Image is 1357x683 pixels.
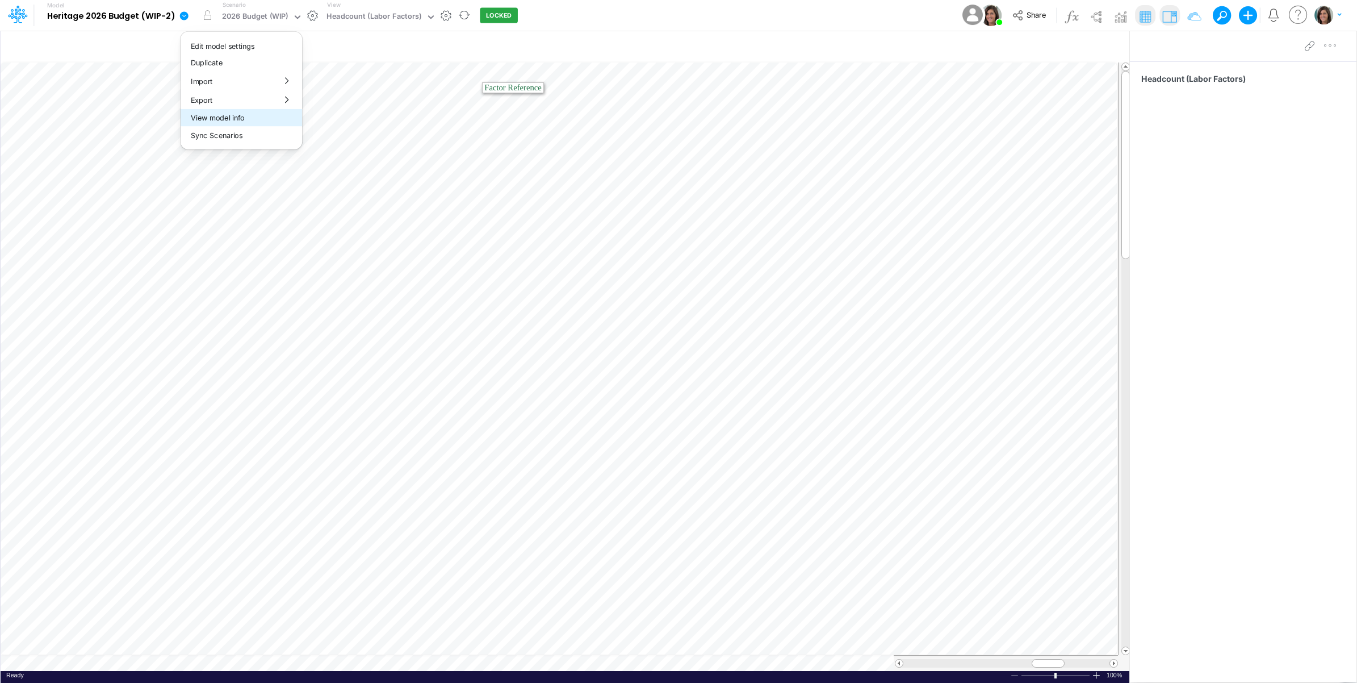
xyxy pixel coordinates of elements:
button: Import [181,72,302,90]
button: Export [181,90,302,109]
span: Ready [6,672,24,678]
img: User Image Icon [960,2,985,28]
span: 100% [1107,671,1124,680]
a: Notifications [1267,9,1280,22]
div: Headcount (Labor Factors) [326,11,421,24]
iframe: FastComments [1141,94,1356,251]
input: Type a title here [10,36,882,59]
div: 2026 Budget (WIP) [222,11,288,24]
button: Share [1007,7,1054,24]
label: Scenario [223,1,246,9]
div: Zoom [1054,673,1057,678]
div: Zoom level [1107,671,1124,680]
span: Headcount (Labor Factors) [1141,73,1350,85]
b: Heritage 2026 Budget (WIP-2) [47,11,175,22]
button: View model info [181,109,302,127]
img: User Image Icon [980,5,1002,26]
span: Share [1027,10,1046,19]
label: Model [47,2,64,9]
button: LOCKED [480,8,518,23]
div: Zoom Out [1010,672,1019,680]
button: Edit model settings [181,37,302,55]
label: View [327,1,340,9]
div: Zoom [1021,671,1092,680]
button: Sync Scenarios [181,127,302,144]
div: In Ready mode [6,671,24,680]
div: Zoom In [1092,671,1101,680]
button: Duplicate [181,54,302,72]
